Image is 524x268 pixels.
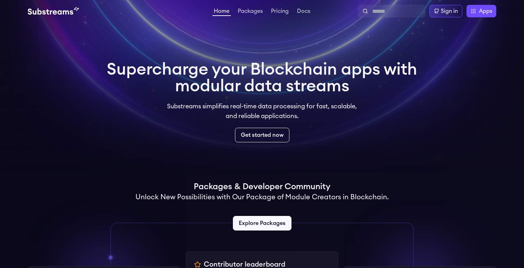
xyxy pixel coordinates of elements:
a: Get started now [235,128,289,142]
img: Substream's logo [28,7,79,15]
a: Pricing [270,8,290,15]
h2: Unlock New Possibilities with Our Package of Module Creators in Blockchain. [136,192,389,202]
a: Sign in [429,5,462,17]
a: Packages [236,8,264,15]
a: Docs [296,8,312,15]
h1: Packages & Developer Community [194,181,330,192]
a: Home [212,8,231,16]
h1: Supercharge your Blockchain apps with modular data streams [107,61,417,94]
div: Sign in [441,7,458,15]
span: Apps [479,7,492,15]
p: Substreams simplifies real-time data processing for fast, scalable, and reliable applications. [162,101,362,121]
a: Explore Packages [233,216,291,231]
